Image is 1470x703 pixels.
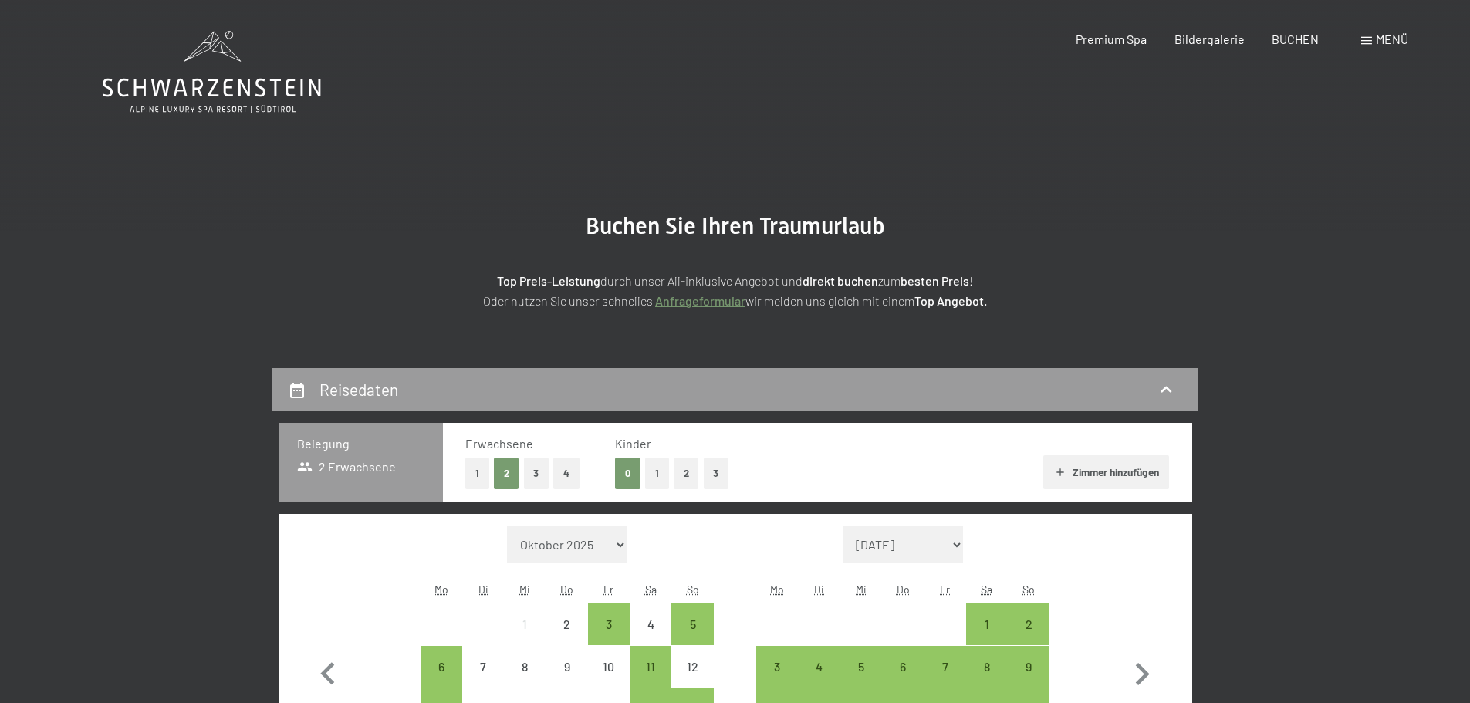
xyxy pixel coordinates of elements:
[671,603,713,645] div: Sun Oct 05 2025
[645,458,669,489] button: 1
[655,293,745,308] a: Anfrageformular
[494,458,519,489] button: 2
[478,583,488,596] abbr: Dienstag
[504,646,546,688] div: Anreise nicht möglich
[1022,583,1035,596] abbr: Sonntag
[770,583,784,596] abbr: Montag
[590,661,628,699] div: 10
[631,661,670,699] div: 11
[966,646,1008,688] div: Sat Nov 08 2025
[968,618,1006,657] div: 1
[630,603,671,645] div: Sat Oct 04 2025
[674,458,699,489] button: 2
[1008,603,1049,645] div: Sun Nov 02 2025
[631,618,670,657] div: 4
[1376,32,1408,46] span: Menü
[546,603,588,645] div: Anreise nicht möglich
[981,583,992,596] abbr: Samstag
[1008,646,1049,688] div: Anreise möglich
[297,458,397,475] span: 2 Erwachsene
[548,661,586,699] div: 9
[758,661,796,699] div: 3
[1272,32,1319,46] span: BUCHEN
[421,646,462,688] div: Anreise möglich
[1008,646,1049,688] div: Sun Nov 09 2025
[924,646,965,688] div: Anreise möglich
[799,646,840,688] div: Tue Nov 04 2025
[615,436,651,451] span: Kinder
[588,646,630,688] div: Anreise nicht möglich
[1076,32,1147,46] a: Premium Spa
[925,661,964,699] div: 7
[548,618,586,657] div: 2
[966,603,1008,645] div: Anreise möglich
[588,646,630,688] div: Fri Oct 10 2025
[630,646,671,688] div: Anreise möglich
[671,603,713,645] div: Anreise möglich
[462,646,504,688] div: Anreise nicht möglich
[464,661,502,699] div: 7
[924,646,965,688] div: Fri Nov 07 2025
[1174,32,1245,46] a: Bildergalerie
[630,603,671,645] div: Anreise nicht möglich
[803,273,878,288] strong: direkt buchen
[586,212,885,239] span: Buchen Sie Ihren Traumurlaub
[799,646,840,688] div: Anreise möglich
[882,646,924,688] div: Anreise möglich
[704,458,729,489] button: 3
[687,583,699,596] abbr: Sonntag
[497,273,600,288] strong: Top Preis-Leistung
[840,646,882,688] div: Anreise möglich
[588,603,630,645] div: Anreise möglich
[505,661,544,699] div: 8
[1008,603,1049,645] div: Anreise möglich
[968,661,1006,699] div: 8
[546,646,588,688] div: Anreise nicht möglich
[1009,661,1048,699] div: 9
[297,435,424,452] h3: Belegung
[966,603,1008,645] div: Sat Nov 01 2025
[546,603,588,645] div: Thu Oct 02 2025
[504,646,546,688] div: Wed Oct 08 2025
[814,583,824,596] abbr: Dienstag
[319,380,398,399] h2: Reisedaten
[856,583,867,596] abbr: Mittwoch
[756,646,798,688] div: Mon Nov 03 2025
[756,646,798,688] div: Anreise möglich
[914,293,987,308] strong: Top Angebot.
[590,618,628,657] div: 3
[673,618,711,657] div: 5
[546,646,588,688] div: Thu Oct 09 2025
[504,603,546,645] div: Wed Oct 01 2025
[897,583,910,596] abbr: Donnerstag
[615,458,640,489] button: 0
[603,583,613,596] abbr: Freitag
[1009,618,1048,657] div: 2
[560,583,573,596] abbr: Donnerstag
[434,583,448,596] abbr: Montag
[882,646,924,688] div: Thu Nov 06 2025
[671,646,713,688] div: Anreise nicht möglich
[519,583,530,596] abbr: Mittwoch
[800,661,839,699] div: 4
[421,646,462,688] div: Mon Oct 06 2025
[842,661,880,699] div: 5
[504,603,546,645] div: Anreise nicht möglich
[588,603,630,645] div: Fri Oct 03 2025
[462,646,504,688] div: Tue Oct 07 2025
[901,273,969,288] strong: besten Preis
[350,271,1121,310] p: durch unser All-inklusive Angebot und zum ! Oder nutzen Sie unser schnelles wir melden uns gleich...
[524,458,549,489] button: 3
[645,583,657,596] abbr: Samstag
[966,646,1008,688] div: Anreise möglich
[1043,455,1169,489] button: Zimmer hinzufügen
[553,458,580,489] button: 4
[465,436,533,451] span: Erwachsene
[630,646,671,688] div: Sat Oct 11 2025
[465,458,489,489] button: 1
[505,618,544,657] div: 1
[673,661,711,699] div: 12
[422,661,461,699] div: 6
